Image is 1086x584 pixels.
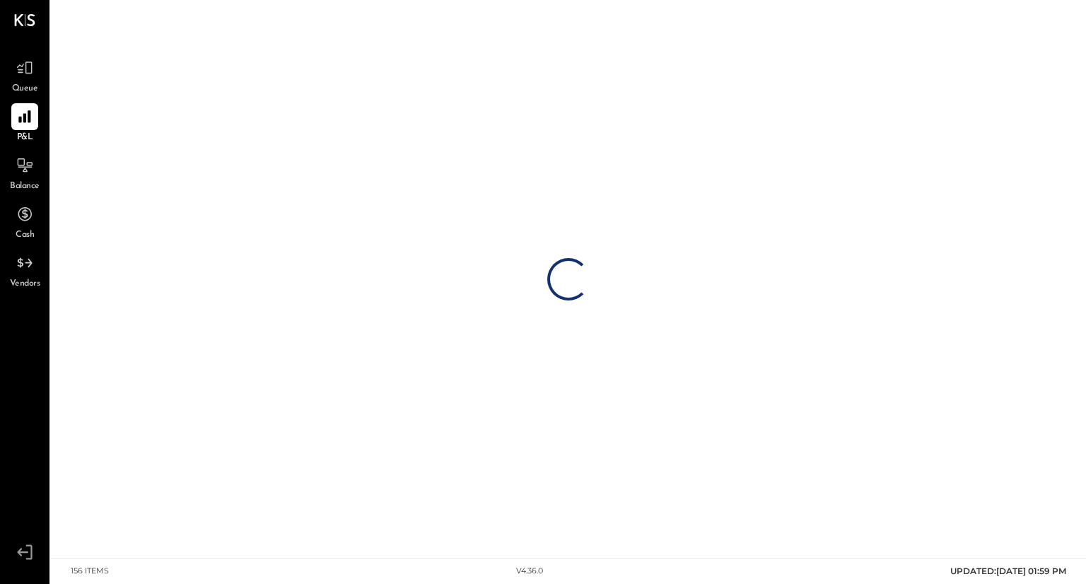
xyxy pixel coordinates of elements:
a: P&L [1,103,49,144]
div: v 4.36.0 [516,566,543,577]
span: Vendors [10,278,40,291]
a: Vendors [1,250,49,291]
span: UPDATED: [DATE] 01:59 PM [950,566,1066,576]
div: 156 items [71,566,109,577]
a: Queue [1,54,49,95]
span: Queue [12,83,38,95]
a: Balance [1,152,49,193]
span: Balance [10,180,40,193]
span: P&L [17,132,33,144]
a: Cash [1,201,49,242]
span: Cash [16,229,34,242]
